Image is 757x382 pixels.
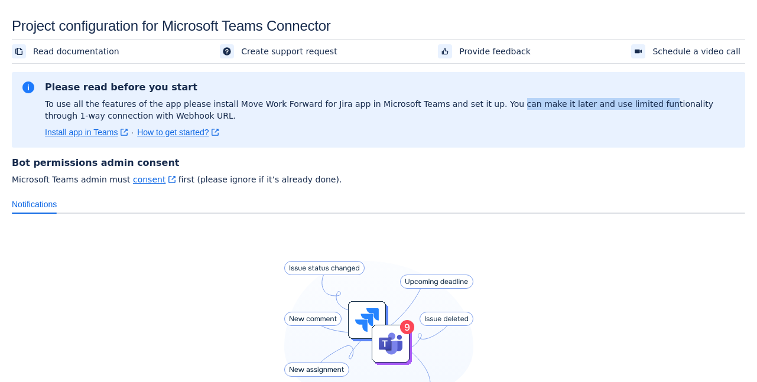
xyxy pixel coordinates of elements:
span: documentation [14,47,24,56]
span: Create support request [241,45,337,57]
p: To use all the features of the app please install Move Work Forward for Jira app in Microsoft Tea... [45,98,736,122]
span: Microsoft Teams admin must first (please ignore if it’s already done). [12,174,745,185]
span: feedback [440,47,450,56]
a: How to get started? [137,126,219,138]
h4: Bot permissions admin consent [12,157,745,169]
span: support [222,47,232,56]
span: information [21,80,35,94]
a: Create support request [220,44,342,58]
span: Notifications [12,198,57,210]
span: Schedule a video call [652,45,740,57]
div: Project configuration for Microsoft Teams Connector [12,18,745,34]
span: Read documentation [33,45,119,57]
a: Provide feedback [438,44,535,58]
h2: Please read before you start [45,81,736,93]
a: consent [133,175,176,184]
a: Schedule a video call [631,44,745,58]
span: videoCall [633,47,643,56]
a: Install app in Teams [45,126,128,138]
a: Read documentation [12,44,124,58]
span: Provide feedback [459,45,531,57]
